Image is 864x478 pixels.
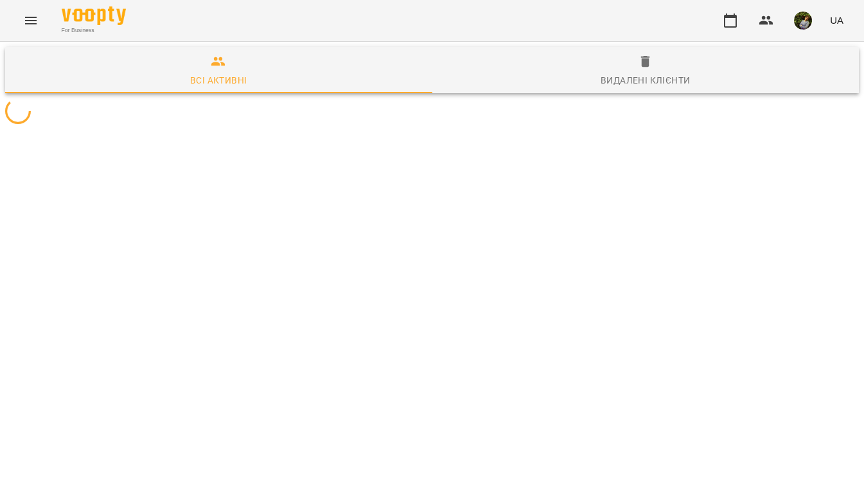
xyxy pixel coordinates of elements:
[830,13,843,27] span: UA
[601,73,690,88] div: Видалені клієнти
[15,5,46,36] button: Menu
[62,6,126,25] img: Voopty Logo
[190,73,247,88] div: Всі активні
[825,8,849,32] button: UA
[794,12,812,30] img: b75e9dd987c236d6cf194ef640b45b7d.jpg
[62,26,126,35] span: For Business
